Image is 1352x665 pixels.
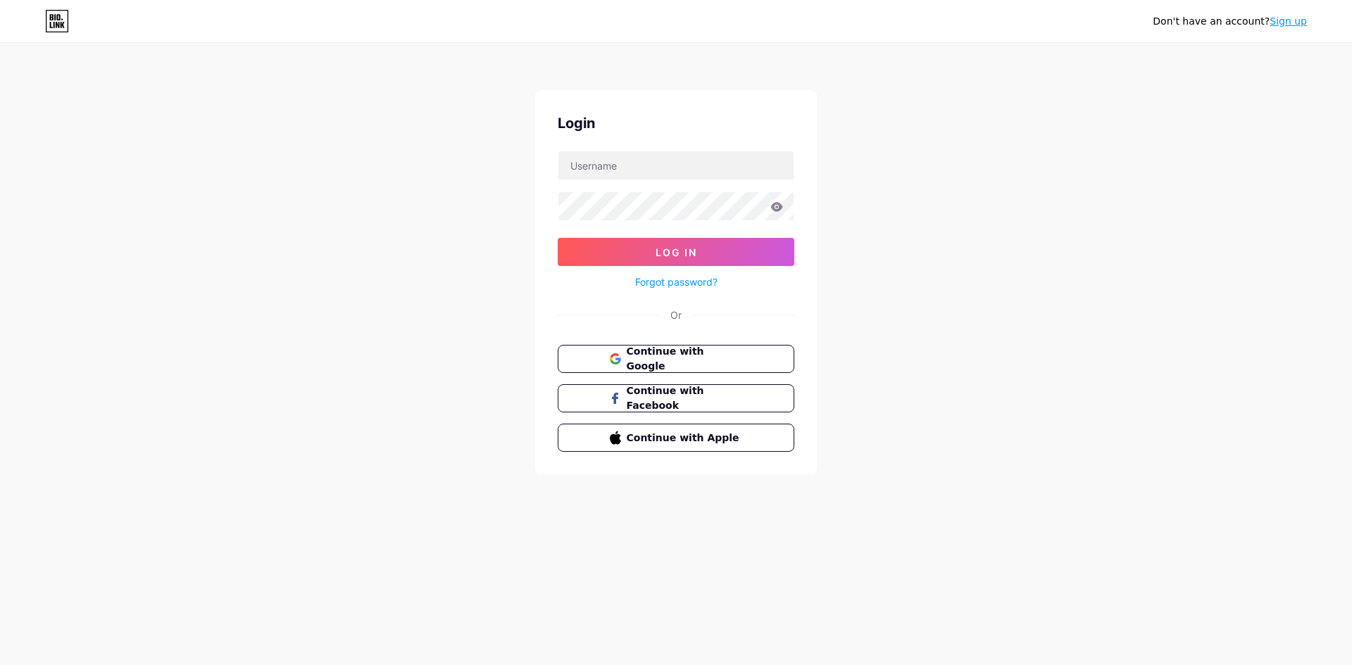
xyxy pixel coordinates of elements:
span: Continue with Apple [627,431,743,445]
button: Log In [558,238,794,266]
button: Continue with Google [558,345,794,373]
input: Username [558,151,794,179]
div: Don't have an account? [1153,14,1307,29]
button: Continue with Facebook [558,384,794,412]
button: Continue with Apple [558,424,794,452]
span: Log In [656,246,697,258]
span: Continue with Google [627,344,743,374]
span: Continue with Facebook [627,384,743,413]
a: Sign up [1270,15,1307,27]
a: Forgot password? [635,274,718,289]
div: Or [670,308,682,322]
div: Login [558,113,794,134]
